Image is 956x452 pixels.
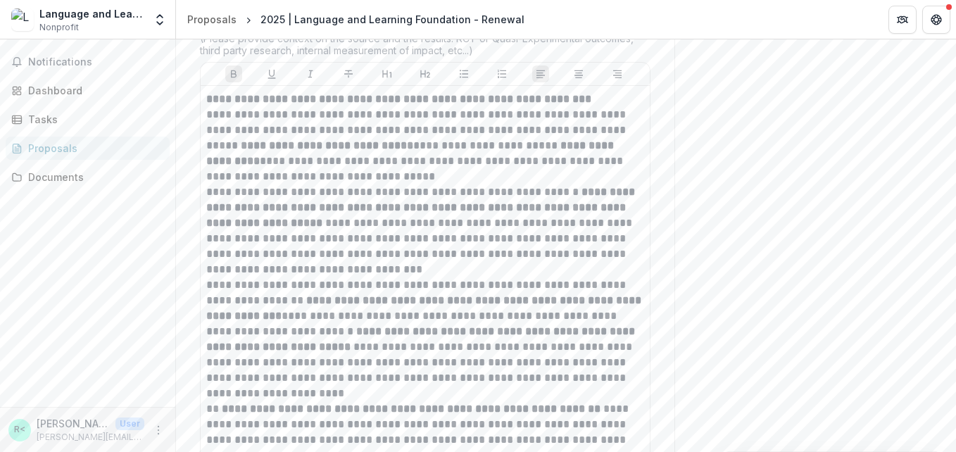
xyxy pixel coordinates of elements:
div: (Please provide context on the source and the results: RCT or Quasi-Experimental outcomes, third ... [200,32,650,62]
p: User [115,418,144,430]
button: Align Center [570,65,587,82]
p: [PERSON_NAME][EMAIL_ADDRESS][PERSON_NAME][DOMAIN_NAME] [37,431,144,444]
div: 2025 | Language and Learning Foundation - Renewal [260,12,524,27]
button: Ordered List [493,65,510,82]
a: Proposals [182,9,242,30]
a: Proposals [6,137,170,160]
p: [PERSON_NAME] <[PERSON_NAME][EMAIL_ADDRESS][PERSON_NAME][DOMAIN_NAME]> [37,416,110,431]
a: Tasks [6,108,170,131]
button: Partners [888,6,917,34]
div: Language and Learning Foundation [39,6,144,21]
span: Nonprofit [39,21,79,34]
button: Get Help [922,6,950,34]
button: Notifications [6,51,170,73]
button: Strike [340,65,357,82]
button: More [150,422,167,439]
nav: breadcrumb [182,9,530,30]
button: Italicize [302,65,319,82]
div: Proposals [187,12,237,27]
div: Proposals [28,141,158,156]
img: Language and Learning Foundation [11,8,34,31]
div: Documents [28,170,158,184]
button: Heading 1 [379,65,396,82]
button: Bold [225,65,242,82]
div: Tasks [28,112,158,127]
button: Align Left [532,65,549,82]
a: Dashboard [6,79,170,102]
span: Notifications [28,56,164,68]
button: Align Right [609,65,626,82]
a: Documents [6,165,170,189]
div: Rupinder Chahal <rupinder.chahal@languageandlearningfoundation.org> [14,425,25,434]
button: Underline [263,65,280,82]
button: Bullet List [455,65,472,82]
div: Dashboard [28,83,158,98]
button: Open entity switcher [150,6,170,34]
button: Heading 2 [417,65,434,82]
